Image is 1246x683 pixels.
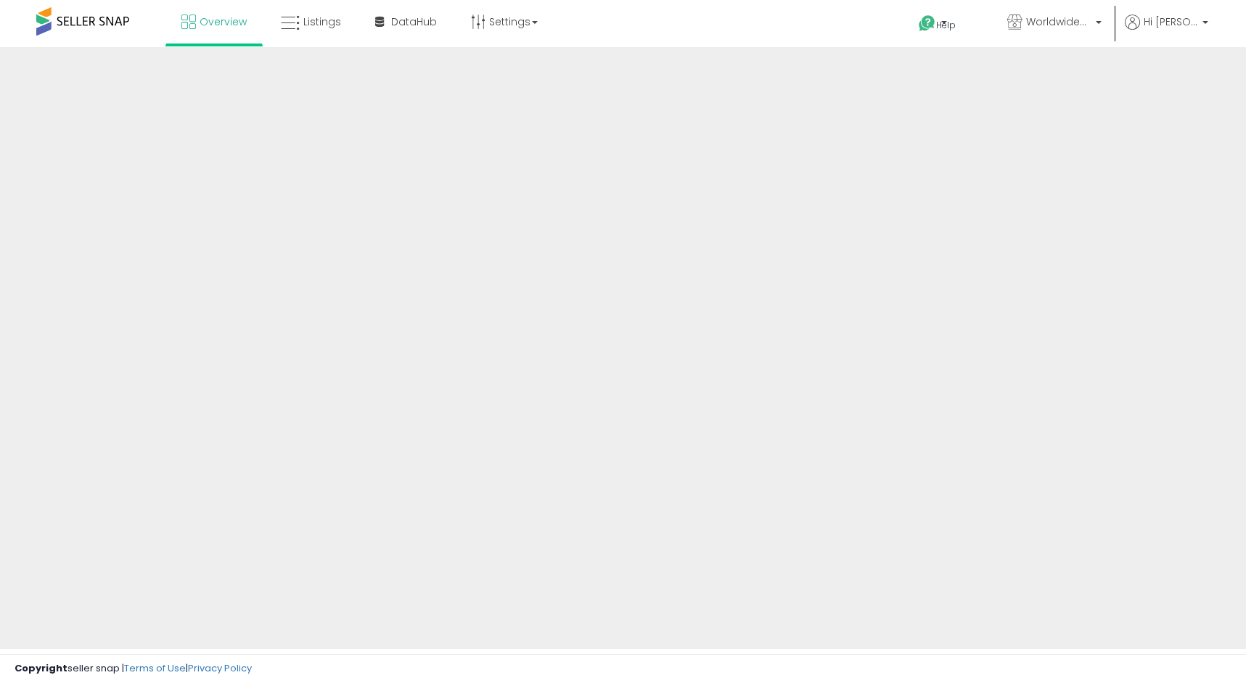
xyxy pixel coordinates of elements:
span: WorldwideSuperStore [1026,15,1091,29]
a: Hi [PERSON_NAME] [1125,15,1208,47]
i: Get Help [918,15,936,33]
span: Help [936,19,956,31]
span: Overview [200,15,247,29]
span: Hi [PERSON_NAME] [1144,15,1198,29]
a: Help [907,4,984,47]
span: DataHub [391,15,437,29]
span: Listings [303,15,341,29]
